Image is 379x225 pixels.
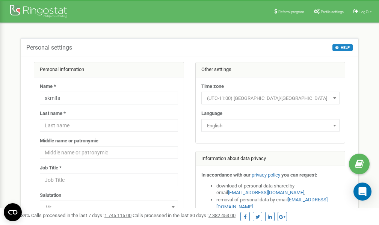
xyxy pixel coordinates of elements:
[278,10,304,14] span: Referral program
[201,172,251,178] strong: In accordance with our
[40,174,178,186] input: Job Title
[40,137,98,145] label: Middle name or patronymic
[353,183,371,201] div: Open Intercom Messenger
[228,190,304,195] a: [EMAIL_ADDRESS][DOMAIN_NAME]
[40,119,178,132] input: Last name
[281,172,317,178] strong: you can request:
[104,213,131,218] u: 1 745 115,00
[208,213,236,218] u: 7 382 453,00
[201,119,340,132] span: English
[40,83,56,90] label: Name *
[133,213,236,218] span: Calls processed in the last 30 days :
[216,196,340,210] li: removal of personal data by email ,
[40,192,61,199] label: Salutation
[204,121,337,131] span: English
[201,83,224,90] label: Time zone
[216,183,340,196] li: download of personal data shared by email ,
[40,92,178,104] input: Name
[196,62,345,77] div: Other settings
[201,110,222,117] label: Language
[26,44,72,51] h5: Personal settings
[359,10,371,14] span: Log Out
[4,203,22,221] button: Open CMP widget
[252,172,280,178] a: privacy policy
[40,201,178,213] span: Mr.
[204,93,337,104] span: (UTC-11:00) Pacific/Midway
[42,202,175,213] span: Mr.
[31,213,131,218] span: Calls processed in the last 7 days :
[34,62,184,77] div: Personal information
[40,110,66,117] label: Last name *
[332,44,353,51] button: HELP
[40,146,178,159] input: Middle name or patronymic
[196,151,345,166] div: Information about data privacy
[321,10,344,14] span: Profile settings
[201,92,340,104] span: (UTC-11:00) Pacific/Midway
[40,165,62,172] label: Job Title *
